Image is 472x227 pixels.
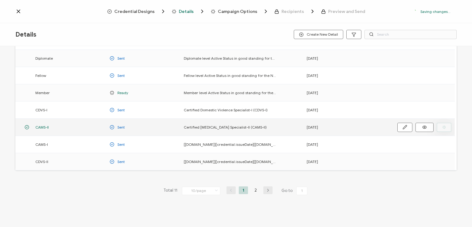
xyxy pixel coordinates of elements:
[15,31,36,38] span: Details
[274,8,316,14] span: Recipients
[107,8,365,14] div: Breadcrumb
[281,186,309,195] span: Go to
[107,8,166,14] span: Credential Designs
[304,55,378,62] div: [DATE]
[294,30,343,39] button: Create New Detail
[184,89,276,96] span: Member level Active Status in good standing for the National [MEDICAL_DATA] Association (NAMA)
[184,55,276,62] span: Diplomate level Active Status in good standing for the National [MEDICAL_DATA] Association (NAMA)
[114,9,155,14] span: Credential Designs
[211,8,269,14] span: Campaign Options
[184,124,267,131] span: Certified [MEDICAL_DATA] Specialist-II (CAMS-II)
[182,187,220,195] input: Select
[364,30,457,39] input: Search
[35,72,46,79] span: Fellow
[184,72,276,79] span: Fellow level Active Status in good standing for the National [MEDICAL_DATA] Association (NAMA)
[239,186,248,194] li: 1
[328,9,365,14] span: Preview and Send
[172,8,205,14] span: Details
[117,55,125,62] span: Sent
[304,141,378,148] div: [DATE]
[117,106,125,113] span: Sent
[117,89,128,96] span: Ready
[304,124,378,131] div: [DATE]
[281,9,304,14] span: Recipients
[117,141,125,148] span: Sent
[35,141,48,148] span: CAMS-I
[420,9,450,14] p: Saving changes...
[299,32,338,37] span: Create New Detail
[35,124,49,131] span: CAMS-II
[179,9,194,14] span: Details
[304,106,378,113] div: [DATE]
[117,72,125,79] span: Sent
[35,158,48,165] span: CDVS-II
[304,72,378,79] div: [DATE]
[304,158,378,165] div: [DATE]
[184,158,276,165] span: [[DOMAIN_NAME]][credential.issueDate][[DOMAIN_NAME]]
[251,186,260,194] li: 2
[117,124,125,131] span: Sent
[441,197,472,227] iframe: Chat Widget
[321,9,365,14] span: Preview and Send
[35,106,47,113] span: CDVS-I
[163,186,177,195] span: Total 11
[117,158,125,165] span: Sent
[184,106,268,113] span: Certified Domestic Violence Specialist-I (CDVS-I)
[304,89,378,96] div: [DATE]
[184,141,276,148] span: [[DOMAIN_NAME]][credential.issueDate][[DOMAIN_NAME]]
[35,89,50,96] span: Member
[218,9,257,14] span: Campaign Options
[35,55,53,62] span: Diplomate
